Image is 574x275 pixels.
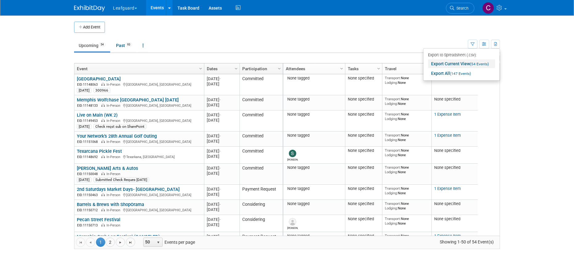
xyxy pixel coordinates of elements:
[77,207,201,213] div: [GEOGRAPHIC_DATA], [GEOGRAPHIC_DATA]
[287,157,298,161] div: Stephanie Luke
[385,217,401,221] span: Transport:
[106,238,115,247] a: 2
[239,74,283,95] td: Committed
[101,155,105,158] img: In-Person Event
[385,153,398,157] span: Lodging:
[156,240,161,245] span: select
[286,63,341,74] a: Attendees
[74,5,105,11] img: ExhibitDay
[207,139,237,144] div: [DATE]
[286,201,343,206] div: None tagged
[219,217,221,222] span: -
[116,238,125,247] a: Go to the next page
[77,224,100,227] span: EID: 11150713
[77,148,122,154] a: Texarcana Pickle Fest
[233,63,240,73] a: Column Settings
[242,63,279,74] a: Participation
[348,186,380,191] div: None specified
[207,81,237,87] div: [DATE]
[385,80,398,85] span: Lodging:
[286,186,343,191] div: None tagged
[376,66,381,71] span: Column Settings
[101,119,105,122] img: In-Person Event
[77,119,100,122] span: EID: 11149453
[219,202,221,207] span: -
[101,208,105,211] img: In-Person Event
[106,172,122,176] span: In-Person
[77,234,160,239] a: Memphis Crab Leg Festival (CANCELED)
[376,63,382,73] a: Column Settings
[385,234,429,243] div: None None
[207,192,237,197] div: [DATE]
[207,102,237,108] div: [DATE]
[219,149,221,153] span: -
[385,234,401,238] span: Transport:
[348,201,380,206] div: None specified
[239,232,283,247] td: Payment Request
[106,104,122,108] span: In-Person
[286,76,343,81] div: None tagged
[385,76,429,85] div: None None
[77,82,201,87] div: [GEOGRAPHIC_DATA], [GEOGRAPHIC_DATA]
[106,208,122,212] span: In-Person
[454,6,468,11] span: Search
[77,172,100,176] span: EID: 11150048
[106,155,122,159] span: In-Person
[348,234,380,238] div: None specified
[219,166,221,170] span: -
[385,217,429,226] div: None None
[428,69,495,78] a: Export All(147 Events)
[77,83,100,86] span: EID: 11148063
[446,3,474,14] a: Search
[207,63,235,74] a: Dates
[385,63,427,74] a: Travel
[106,119,122,123] span: In-Person
[385,133,401,137] span: Transport:
[239,185,283,200] td: Payment Request
[77,208,100,212] span: EID: 11150712
[128,240,133,245] span: Go to the last page
[207,202,237,207] div: [DATE]
[434,238,500,246] span: Showing 1-50 of 54 Event(s)
[385,112,429,121] div: None None
[385,97,401,101] span: Transport:
[219,76,221,81] span: -
[434,165,460,170] span: None specified
[348,133,380,138] div: None specified
[339,66,344,71] span: Column Settings
[286,112,343,117] div: None tagged
[207,154,237,159] div: [DATE]
[101,193,105,196] img: In-Person Event
[207,118,237,123] div: [DATE]
[348,76,380,81] div: None specified
[77,165,138,171] a: [PERSON_NAME] Arts & Autos
[219,97,221,102] span: -
[77,192,201,197] div: [GEOGRAPHIC_DATA], [GEOGRAPHIC_DATA]
[434,133,461,138] a: 1 Expense Item
[198,66,203,71] span: Column Settings
[77,88,91,93] div: [DATE]
[219,187,221,191] span: -
[77,76,121,82] a: [GEOGRAPHIC_DATA]
[135,238,201,247] span: Events per page
[77,140,100,144] span: EID: 11151068
[385,165,429,174] div: None None
[96,238,105,247] span: 1
[94,177,149,182] div: Submitted Check Reques [DATE]
[106,83,122,87] span: In-Person
[207,234,237,239] div: [DATE]
[385,112,401,116] span: Transport:
[86,238,95,247] a: Go to the previous page
[385,206,398,210] span: Lodging:
[219,234,221,239] span: -
[385,170,398,174] span: Lodging:
[76,238,85,247] a: Go to the first page
[111,40,137,51] a: Past93
[207,148,237,154] div: [DATE]
[434,148,460,153] span: None specified
[101,140,105,143] img: In-Person Event
[239,164,283,185] td: Committed
[239,215,283,232] td: Considering
[77,217,120,222] a: Pecan Street Festival
[106,223,122,227] span: In-Person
